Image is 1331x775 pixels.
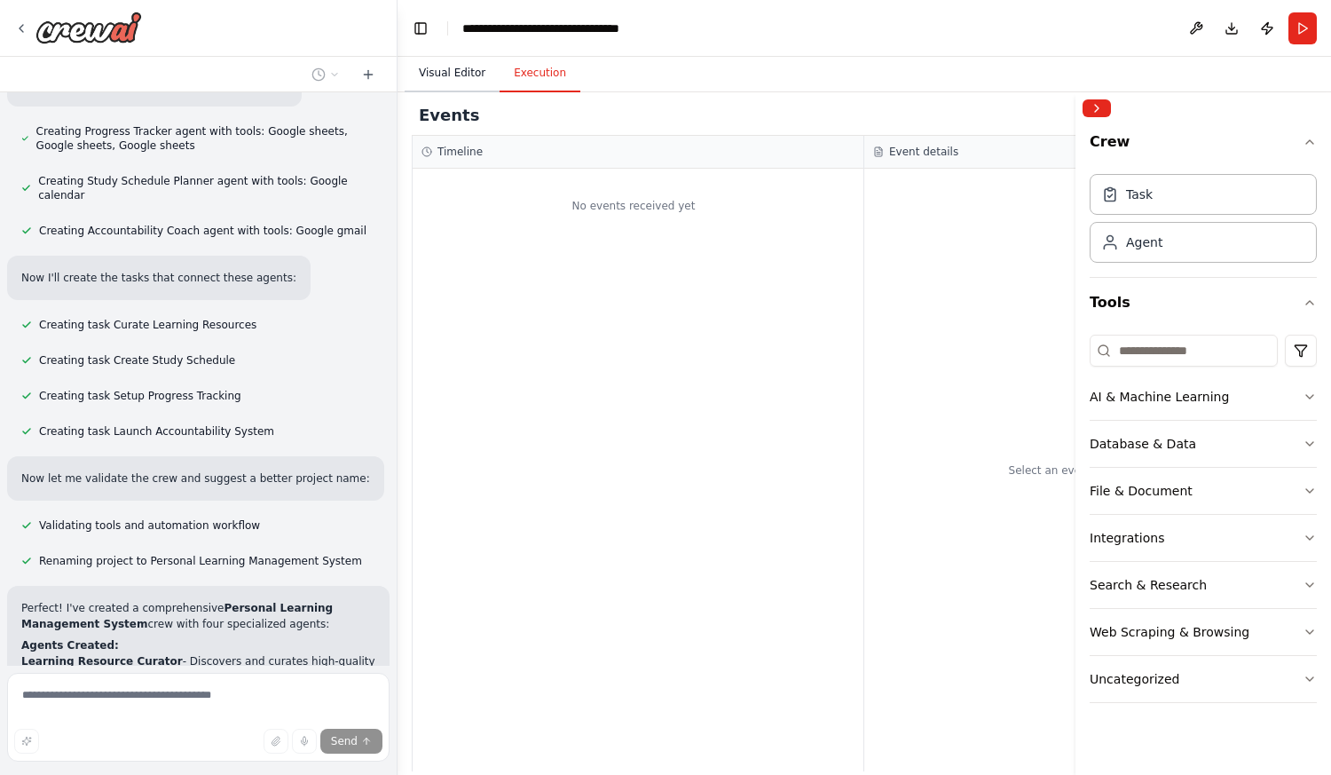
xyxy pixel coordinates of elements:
[292,729,317,754] button: Click to speak your automation idea
[419,103,479,128] h2: Events
[264,729,288,754] button: Upload files
[39,224,366,238] span: Creating Accountability Coach agent with tools: Google gmail
[889,145,958,159] h3: Event details
[39,353,235,368] span: Creating task Create Study Schedule
[1090,374,1317,420] button: AI & Machine Learning
[1090,388,1229,406] div: AI & Machine Learning
[1090,328,1317,717] div: Tools
[331,734,358,748] span: Send
[39,318,256,332] span: Creating task Curate Learning Resources
[21,471,370,486] p: Now let me validate the crew and suggest a better project name:
[1090,421,1317,467] button: Database & Data
[38,174,375,202] span: Creating Study Schedule Planner agent with tools: Google calendar
[35,12,142,43] img: Logo
[21,655,183,668] strong: Learning Resource Curator
[1090,562,1317,608] button: Search & Research
[39,424,274,439] span: Creating task Launch Accountability System
[1090,515,1317,561] button: Integrations
[1090,609,1317,655] button: Web Scraping & Browsing
[1090,124,1317,167] button: Crew
[1090,167,1317,277] div: Crew
[320,729,382,754] button: Send
[1090,482,1193,500] div: File & Document
[21,639,119,652] strong: Agents Created:
[39,554,362,568] span: Renaming project to Personal Learning Management System
[1126,233,1162,251] div: Agent
[500,55,580,92] button: Execution
[1126,186,1153,203] div: Task
[1090,435,1196,453] div: Database & Data
[21,653,375,685] li: - Discovers and curates high-quality learning resources using web scraping and academic paper tools
[1009,463,1173,478] div: Select an event to view details
[1090,623,1249,641] div: Web Scraping & Browsing
[36,124,375,153] span: Creating Progress Tracker agent with tools: Google sheets, Google sheets, Google sheets
[39,389,241,403] span: Creating task Setup Progress Tracking
[14,729,39,754] button: Improve this prompt
[1090,670,1179,688] div: Uncategorized
[39,518,260,533] span: Validating tools and automation workflow
[21,600,375,632] p: Perfect! I've created a comprehensive crew with four specialized agents:
[1090,576,1207,594] div: Search & Research
[1083,99,1111,117] button: Collapse right sidebar
[354,64,382,85] button: Start a new chat
[405,55,500,92] button: Visual Editor
[437,145,483,159] h3: Timeline
[462,20,685,37] nav: breadcrumb
[304,64,347,85] button: Switch to previous chat
[1068,92,1083,775] button: Toggle Sidebar
[1090,468,1317,514] button: File & Document
[1090,278,1317,328] button: Tools
[1090,529,1164,547] div: Integrations
[1090,656,1317,702] button: Uncategorized
[408,16,433,41] button: Hide left sidebar
[21,270,296,286] p: Now I'll create the tasks that connect these agents:
[413,178,855,234] div: No events received yet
